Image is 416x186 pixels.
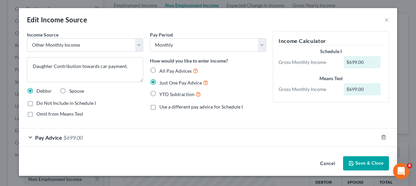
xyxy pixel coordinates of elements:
[27,32,58,38] span: Income Source
[159,80,202,86] span: Just One Pay Advice
[407,163,412,168] span: 6
[36,88,52,94] span: Debtor
[279,37,383,45] h5: Income Calculator
[35,134,62,141] span: Pay Advice
[279,75,383,82] div: Means Test
[393,163,409,179] iframe: Intercom live chat
[159,104,243,110] span: Use a different pay advice for Schedule I
[315,157,340,170] button: Cancel
[275,59,340,66] div: Gross Monthly Income
[384,16,389,24] button: ×
[159,91,194,97] span: YTD Subtraction
[344,83,381,95] div: $699.00
[279,48,383,55] div: Schedule I
[275,86,340,93] div: Gross Monthly Income
[69,88,84,94] span: Spouse
[159,68,192,74] span: All Pay Advices
[150,31,173,38] label: Pay Period
[63,134,83,141] span: $699.00
[27,15,87,24] div: Edit Income Source
[36,100,96,106] span: Do Not Include in Schedule I
[36,111,83,117] span: Omit from Means Test
[343,156,389,170] button: Save & Close
[150,57,228,64] label: How would you like to enter income?
[344,56,381,68] div: $699.00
